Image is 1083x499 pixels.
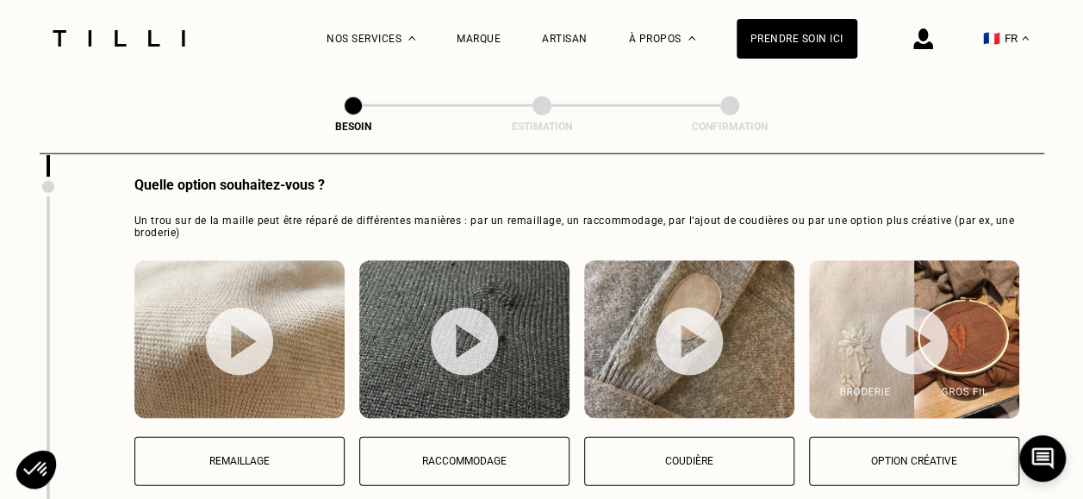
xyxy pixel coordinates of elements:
[913,28,933,49] img: icône connexion
[359,437,570,486] button: Raccommodage
[881,307,948,375] img: bouton lecture
[359,260,570,419] img: Raccommodage
[656,308,723,376] img: bouton lecture
[456,121,628,133] div: Estimation
[809,437,1019,486] button: Option créative
[983,30,1000,47] span: 🇫🇷
[584,437,794,486] button: Coudière
[134,177,1044,193] div: Quelle option souhaitez-vous ?
[594,455,785,467] p: Coudière
[818,455,1010,467] p: Option créative
[457,33,501,45] a: Marque
[47,30,191,47] img: Logo du service de couturière Tilli
[134,215,1044,239] span: Un trou sur de la maille peut être réparé de différentes manières : par un remaillage, un raccomm...
[134,437,345,486] button: Remaillage
[688,36,695,41] img: Menu déroulant à propos
[431,308,498,376] img: bouton lecture
[134,260,345,419] img: Remaillage
[144,455,335,467] p: Remaillage
[369,455,560,467] p: Raccommodage
[644,121,816,133] div: Confirmation
[206,308,273,376] img: bouton lecture
[737,19,857,59] a: Prendre soin ici
[1022,36,1029,41] img: menu déroulant
[542,33,588,45] a: Artisan
[809,260,1019,419] img: Option créative
[408,36,415,41] img: Menu déroulant
[267,121,439,133] div: Besoin
[584,260,794,419] img: Coudière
